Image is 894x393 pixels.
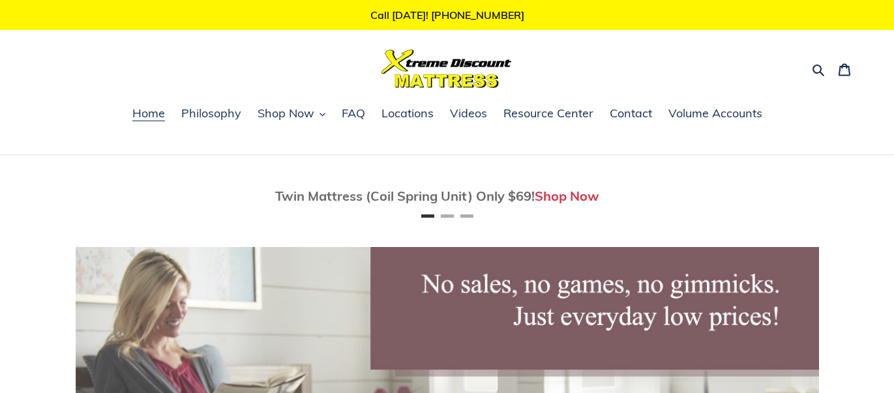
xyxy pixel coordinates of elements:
[450,106,487,121] span: Videos
[275,188,535,204] span: Twin Mattress (Coil Spring Unit) Only $69!
[126,104,171,124] a: Home
[610,106,652,121] span: Contact
[441,214,454,218] button: Page 2
[603,104,659,124] a: Contact
[460,214,473,218] button: Page 3
[132,106,165,121] span: Home
[443,104,494,124] a: Videos
[335,104,372,124] a: FAQ
[342,106,365,121] span: FAQ
[503,106,593,121] span: Resource Center
[181,106,241,121] span: Philosophy
[375,104,440,124] a: Locations
[175,104,248,124] a: Philosophy
[258,106,314,121] span: Shop Now
[421,214,434,218] button: Page 1
[668,106,762,121] span: Volume Accounts
[381,50,512,88] img: Xtreme Discount Mattress
[497,104,600,124] a: Resource Center
[381,106,434,121] span: Locations
[251,104,332,124] button: Shop Now
[662,104,769,124] a: Volume Accounts
[535,188,599,204] a: Shop Now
